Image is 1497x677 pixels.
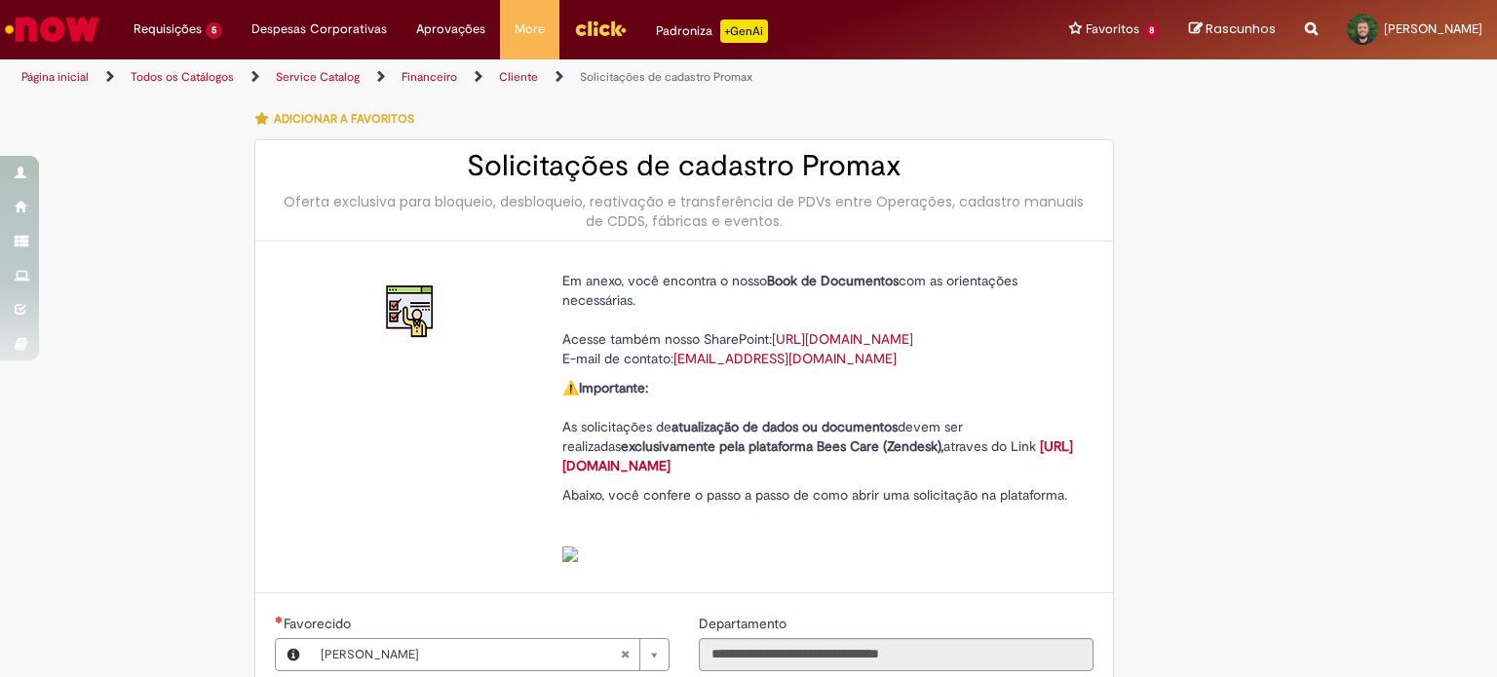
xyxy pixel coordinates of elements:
[1384,20,1482,37] span: [PERSON_NAME]
[254,98,425,139] button: Adicionar a Favoritos
[321,639,620,670] span: [PERSON_NAME]
[251,19,387,39] span: Despesas Corporativas
[656,19,768,43] div: Padroniza
[1189,20,1276,39] a: Rascunhos
[15,59,983,95] ul: Trilhas de página
[699,614,790,633] label: Somente leitura - Departamento
[274,111,414,127] span: Adicionar a Favoritos
[621,437,943,455] strong: exclusivamente pela plataforma Bees Care (Zendesk),
[380,281,442,343] img: Solicitações de cadastro Promax
[1143,22,1160,39] span: 8
[562,546,578,562] img: sys_attachment.do
[580,69,752,85] a: Solicitações de cadastro Promax
[562,485,1079,563] p: Abaixo, você confere o passo a passo de como abrir uma solicitação na plataforma.
[275,150,1094,182] h2: Solicitações de cadastro Promax
[2,10,102,49] img: ServiceNow
[562,378,1079,475] p: ⚠️ As solicitações de devem ser realizadas atraves do Link
[416,19,485,39] span: Aprovações
[276,69,360,85] a: Service Catalog
[275,616,284,623] span: Obrigatório Preenchido
[311,639,669,670] a: [PERSON_NAME]Limpar campo Favorecido
[579,379,648,396] strong: Importante:
[767,272,899,289] strong: Book de Documentos
[206,22,222,39] span: 5
[21,69,89,85] a: Página inicial
[275,192,1094,231] div: Oferta exclusiva para bloqueio, desbloqueio, reativação e transferência de PDVs entre Operações, ...
[515,19,545,39] span: More
[610,639,639,670] abbr: Limpar campo Favorecido
[134,19,202,39] span: Requisições
[772,330,913,348] a: [URL][DOMAIN_NAME]
[672,418,898,435] strong: atualização de dados ou documentos
[562,271,1079,368] p: Em anexo, você encontra o nosso com as orientações necessárias. Acesse também nosso SharePoint: E...
[1206,19,1276,38] span: Rascunhos
[574,14,627,43] img: click_logo_yellow_360x200.png
[699,615,790,632] span: Somente leitura - Departamento
[562,437,1073,474] a: [URL][DOMAIN_NAME]
[1086,19,1139,39] span: Favoritos
[720,19,768,43] p: +GenAi
[699,638,1094,671] input: Departamento
[673,350,897,367] a: [EMAIL_ADDRESS][DOMAIN_NAME]
[402,69,457,85] a: Financeiro
[131,69,234,85] a: Todos os Catálogos
[276,639,311,670] button: Favorecido, Visualizar este registro Lucas Prates Dias Gomes
[499,69,538,85] a: Cliente
[284,615,355,632] span: Necessários - Favorecido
